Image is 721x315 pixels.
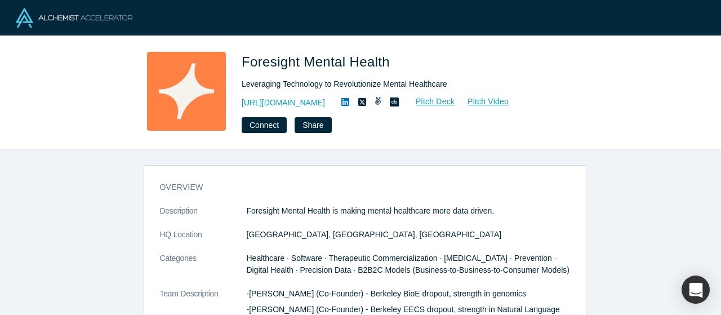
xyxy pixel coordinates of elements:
dt: HQ Location [160,229,247,252]
a: [URL][DOMAIN_NAME] [242,97,325,109]
span: Healthcare · Software · Therapeutic Commercialization · [MEDICAL_DATA] · Prevention · Digital Hea... [247,254,569,274]
h3: overview [160,181,554,193]
dt: Categories [160,252,247,288]
button: Share [295,117,331,133]
a: Pitch Deck [403,95,455,108]
p: -[PERSON_NAME] (Co-Founder) - Berkeley BioE dropout, strength in genomics [247,288,570,300]
p: Foresight Mental Health is making mental healthcare more data driven. [247,205,570,217]
div: Leveraging Technology to Revolutionize Mental Healthcare [242,78,557,90]
dt: Description [160,205,247,229]
img: Foresight Mental Health's Logo [147,52,226,131]
a: Pitch Video [455,95,509,108]
dd: [GEOGRAPHIC_DATA], [GEOGRAPHIC_DATA], [GEOGRAPHIC_DATA] [247,229,570,241]
img: Alchemist Logo [16,8,132,28]
button: Connect [242,117,287,133]
span: Foresight Mental Health [242,54,394,69]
